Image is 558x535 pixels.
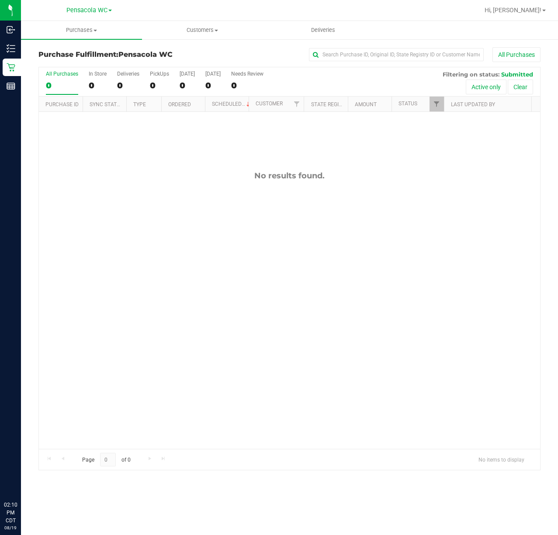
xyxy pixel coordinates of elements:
[142,21,263,39] a: Customers
[205,71,221,77] div: [DATE]
[4,525,17,531] p: 08/19
[256,101,283,107] a: Customer
[180,80,195,90] div: 0
[205,80,221,90] div: 0
[311,101,357,108] a: State Registry ID
[309,48,484,61] input: Search Purchase ID, Original ID, State Registry ID or Customer Name...
[7,44,15,53] inline-svg: Inventory
[45,101,79,108] a: Purchase ID
[133,101,146,108] a: Type
[150,80,169,90] div: 0
[501,71,533,78] span: Submitted
[466,80,506,94] button: Active only
[117,71,139,77] div: Deliveries
[168,101,191,108] a: Ordered
[9,465,35,491] iframe: Resource center
[289,97,304,111] a: Filter
[231,71,263,77] div: Needs Review
[118,50,173,59] span: Pensacola WC
[451,101,495,108] a: Last Updated By
[21,26,142,34] span: Purchases
[75,453,138,466] span: Page of 0
[89,80,107,90] div: 0
[471,453,531,466] span: No items to display
[492,47,541,62] button: All Purchases
[355,101,377,108] a: Amount
[212,101,252,107] a: Scheduled
[150,71,169,77] div: PickUps
[7,63,15,72] inline-svg: Retail
[4,501,17,525] p: 02:10 PM CDT
[90,101,123,108] a: Sync Status
[46,71,78,77] div: All Purchases
[39,171,540,181] div: No results found.
[443,71,499,78] span: Filtering on status:
[7,82,15,90] inline-svg: Reports
[485,7,541,14] span: Hi, [PERSON_NAME]!
[66,7,107,14] span: Pensacola WC
[142,26,263,34] span: Customers
[180,71,195,77] div: [DATE]
[89,71,107,77] div: In Store
[7,25,15,34] inline-svg: Inbound
[117,80,139,90] div: 0
[231,80,263,90] div: 0
[263,21,384,39] a: Deliveries
[399,101,417,107] a: Status
[38,51,206,59] h3: Purchase Fulfillment:
[21,21,142,39] a: Purchases
[430,97,444,111] a: Filter
[46,80,78,90] div: 0
[299,26,347,34] span: Deliveries
[508,80,533,94] button: Clear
